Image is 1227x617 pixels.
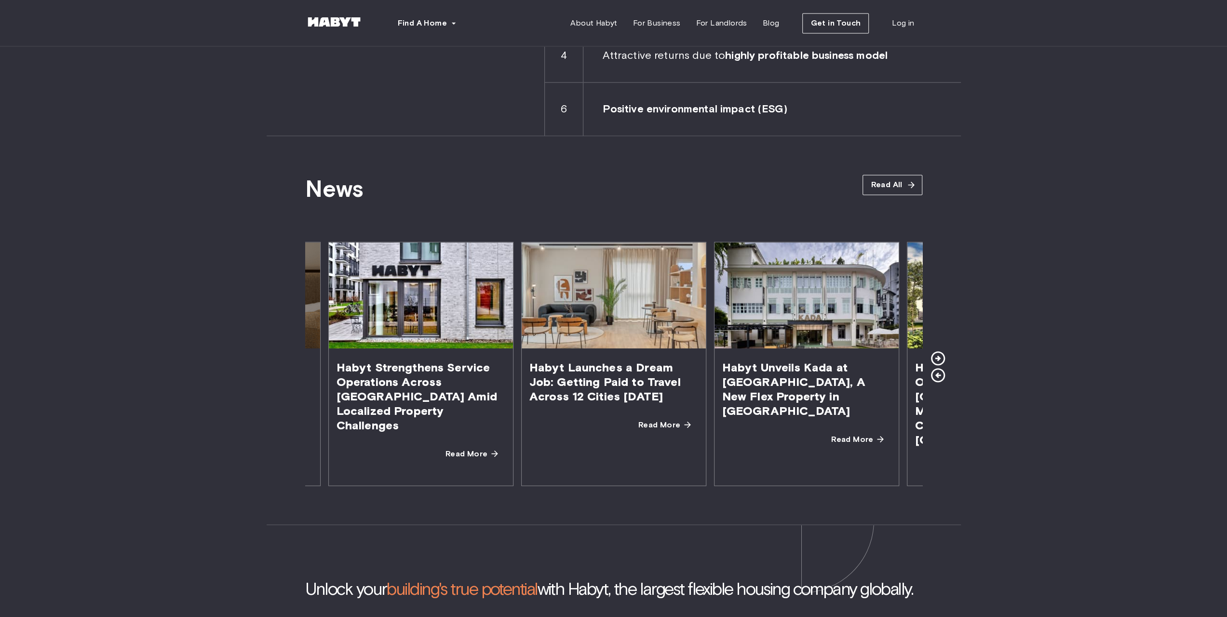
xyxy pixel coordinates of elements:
[871,179,902,191] span: Read All
[390,14,464,33] button: Find A Home
[522,348,706,415] span: Habyt Launches a Dream Job: Getting Paid to Travel Across 12 Cities [DATE]
[305,17,363,27] img: Habyt
[863,175,922,195] a: Read All
[563,14,625,33] a: About Habyt
[570,17,617,29] span: About Habyt
[715,348,899,429] span: Habyt Unveils Kada at [GEOGRAPHIC_DATA], A New Flex Property in [GEOGRAPHIC_DATA]
[884,14,922,33] a: Log in
[583,29,960,82] span: Attractive returns due to
[725,49,888,62] b: highly profitable business model
[445,448,488,459] span: Read More
[810,17,861,29] span: Get in Touch
[823,429,891,449] a: Read More
[386,577,537,599] span: building's true potential
[638,419,681,430] span: Read More
[633,17,681,29] span: For Business
[763,17,780,29] span: Blog
[688,14,755,33] a: For Landlords
[696,17,747,29] span: For Landlords
[561,48,567,63] span: 4
[329,348,513,444] span: Habyt Strengthens Service Operations Across [GEOGRAPHIC_DATA] Amid Localized Property Challenges
[755,14,787,33] a: Blog
[305,575,964,601] span: Unlock your with Habyt, the largest flexible housing company globally.
[907,348,1092,458] span: Habyt Expands with a New Opening in [GEOGRAPHIC_DATA], Marking Presence in 20 Cities Across [GEOG...
[625,14,688,33] a: For Business
[561,102,567,116] span: 6
[305,175,364,203] span: News
[831,433,874,445] span: Read More
[802,13,869,33] button: Get in Touch
[398,17,447,29] span: Find A Home
[603,102,787,115] b: Positive environmental impact (ESG)
[892,17,914,29] span: Log in
[438,444,505,463] a: Read More
[631,415,698,434] a: Read More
